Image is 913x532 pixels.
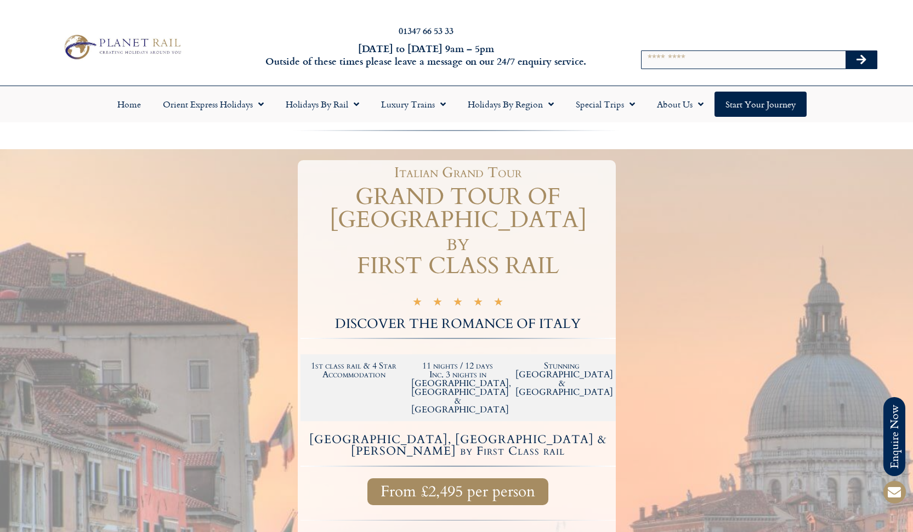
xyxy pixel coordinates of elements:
a: Holidays by Region [457,92,565,117]
h1: Italian Grand Tour [306,166,610,180]
nav: Menu [5,92,908,117]
div: 5/5 [412,296,503,310]
a: Start your Journey [714,92,807,117]
h2: DISCOVER THE ROMANCE OF ITALY [300,318,616,331]
a: Special Trips [565,92,646,117]
i: ★ [494,297,503,310]
i: ★ [433,297,443,310]
a: Holidays by Rail [275,92,370,117]
img: Planet Rail Train Holidays Logo [59,32,185,63]
h2: 11 nights / 12 days Inc. 3 nights in [GEOGRAPHIC_DATA], [GEOGRAPHIC_DATA] & [GEOGRAPHIC_DATA] [411,361,504,414]
h4: [GEOGRAPHIC_DATA], [GEOGRAPHIC_DATA] & [PERSON_NAME] by First Class rail [302,434,614,457]
h6: [DATE] to [DATE] 9am – 5pm Outside of these times please leave a message on our 24/7 enquiry serv... [246,42,606,68]
a: Luxury Trains [370,92,457,117]
a: Orient Express Holidays [152,92,275,117]
i: ★ [453,297,463,310]
a: Home [106,92,152,117]
h1: GRAND TOUR OF [GEOGRAPHIC_DATA] by FIRST CLASS RAIL [300,185,616,278]
a: From £2,495 per person [367,478,548,505]
span: From £2,495 per person [381,485,535,499]
h2: 1st class rail & 4 Star Accommodation [308,361,401,379]
button: Search [846,51,877,69]
a: About Us [646,92,714,117]
h2: Stunning [GEOGRAPHIC_DATA] & [GEOGRAPHIC_DATA] [515,361,609,397]
i: ★ [473,297,483,310]
a: 01347 66 53 33 [399,24,453,37]
i: ★ [412,297,422,310]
